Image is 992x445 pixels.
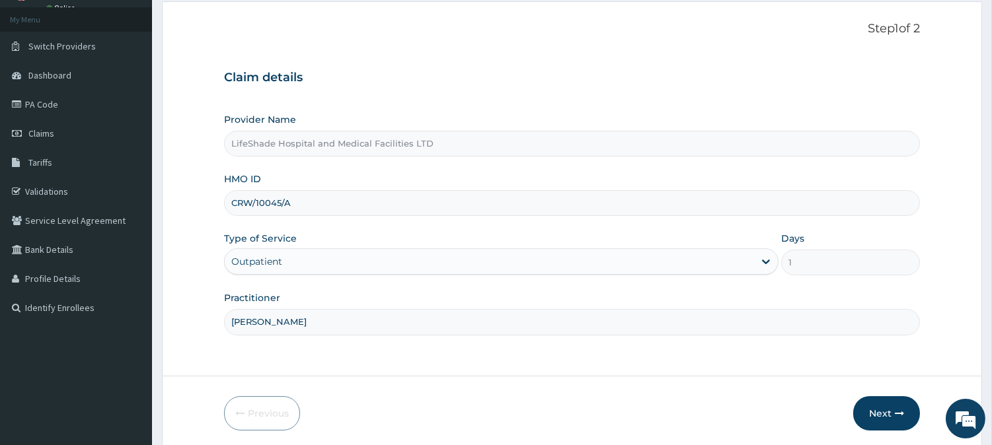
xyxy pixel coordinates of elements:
[231,255,282,268] div: Outpatient
[224,309,920,335] input: Enter Name
[28,156,52,168] span: Tariffs
[46,3,78,13] a: Online
[69,74,222,91] div: Chat with us now
[781,232,804,245] label: Days
[224,22,920,36] p: Step 1 of 2
[224,396,300,430] button: Previous
[853,396,920,430] button: Next
[224,172,261,186] label: HMO ID
[28,69,71,81] span: Dashboard
[224,232,297,245] label: Type of Service
[224,71,920,85] h3: Claim details
[7,301,252,347] textarea: Type your message and hit 'Enter'
[77,137,182,270] span: We're online!
[224,113,296,126] label: Provider Name
[24,66,54,99] img: d_794563401_company_1708531726252_794563401
[224,190,920,216] input: Enter HMO ID
[28,127,54,139] span: Claims
[28,40,96,52] span: Switch Providers
[224,291,280,304] label: Practitioner
[217,7,248,38] div: Minimize live chat window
